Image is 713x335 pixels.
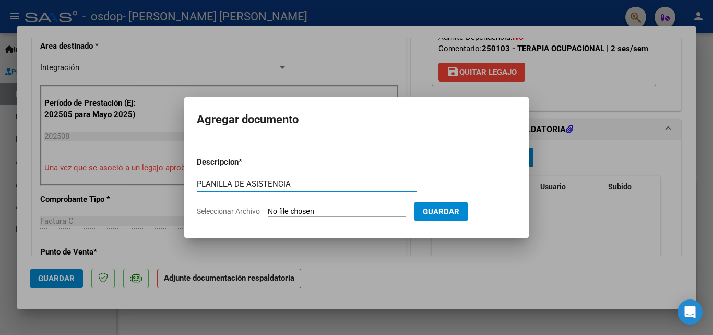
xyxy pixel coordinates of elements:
p: Descripcion [197,156,293,168]
div: Open Intercom Messenger [678,299,703,325]
span: Seleccionar Archivo [197,207,260,215]
button: Guardar [414,202,468,221]
h2: Agregar documento [197,110,516,130]
span: Guardar [423,207,459,216]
